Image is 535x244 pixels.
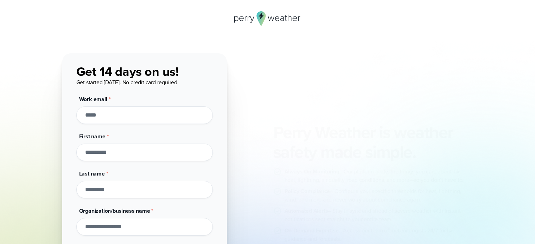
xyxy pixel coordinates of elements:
[79,170,105,178] span: Last name
[76,62,179,81] span: Get 14 days on us!
[76,78,179,86] span: Get started [DATE]. No credit card required.
[79,132,106,140] span: First name
[79,95,107,103] span: Work email
[79,207,150,215] span: Organization/business name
